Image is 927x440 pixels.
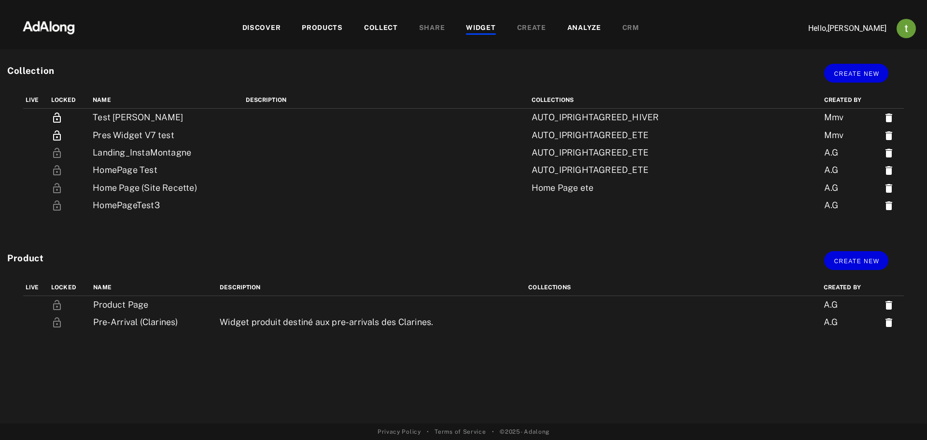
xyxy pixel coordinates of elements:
[897,19,916,38] img: ACg8ocJj1Mp6hOb8A41jL1uwSMxz7God0ICt0FEFk954meAQ=s96-c
[822,161,881,179] td: A.G
[91,313,217,331] td: Pre-Arrival (Clarines)
[23,279,49,296] th: Live
[824,251,888,270] button: Create new
[378,427,421,436] a: Privacy Policy
[517,23,546,34] div: CREATE
[90,92,243,109] th: name
[822,126,881,143] td: Mmv
[821,279,881,296] th: Created by
[90,197,243,214] td: HomePageTest3
[526,279,821,296] th: Collections
[23,92,49,109] th: Live
[49,92,91,109] th: Locked
[90,126,243,143] td: Pres Widget V7 test
[217,313,526,331] td: Widget produit destiné aux pre-arrivals des Clarines.
[567,23,601,34] div: ANALYZE
[90,161,243,179] td: HomePage Test
[622,23,639,34] div: CRM
[822,144,881,161] td: A.G
[822,179,881,196] td: A.G
[51,147,63,157] span: You must be the owner of the widget in order to lock or unlock it
[302,23,343,34] div: PRODUCTS
[790,23,886,34] p: Hello, [PERSON_NAME]
[532,146,735,159] div: AUTO_IPRIGHTAGREED_ETE
[427,427,429,436] span: •
[364,23,398,34] div: COLLECT
[532,129,735,142] div: AUTO_IPRIGHTAGREED_ETE
[879,394,927,440] iframe: Chat Widget
[822,92,881,109] th: Created by
[90,179,243,196] td: Home Page (Site Recette)
[51,182,63,192] span: You must be the owner of the widget in order to lock or unlock it
[500,427,549,436] span: © 2025 - Adalong
[91,279,217,296] th: name
[435,427,486,436] a: Terms of Service
[822,197,881,214] td: A.G
[824,64,888,83] button: Create new
[217,279,526,296] th: Description
[492,427,494,436] span: •
[51,317,63,327] span: You must be the owner of the widget in order to lock or unlock it
[90,144,243,161] td: Landing_InstaMontagne
[51,165,63,175] span: You must be the owner of the widget in order to lock or unlock it
[51,299,63,310] span: You must be the owner of the widget in order to lock or unlock it
[822,109,881,127] td: Mmv
[51,200,63,210] span: You must be the owner of the widget in order to lock or unlock it
[532,182,735,194] div: Home Page ete
[49,279,91,296] th: Locked
[532,111,735,124] div: AUTO_IPRIGHTAGREED_HIVER
[466,23,495,34] div: WIDGET
[834,71,879,77] span: Create new
[894,16,918,41] button: Account settings
[821,313,881,331] td: A.G
[834,258,879,265] span: Create new
[242,23,281,34] div: DISCOVER
[529,92,822,109] th: Collections
[419,23,445,34] div: SHARE
[90,109,243,127] td: Test [PERSON_NAME]
[532,164,735,176] div: AUTO_IPRIGHTAGREED_ETE
[243,92,529,109] th: Description
[6,12,91,41] img: 63233d7d88ed69de3c212112c67096b6.png
[821,296,881,313] td: A.G
[91,296,217,313] td: Product Page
